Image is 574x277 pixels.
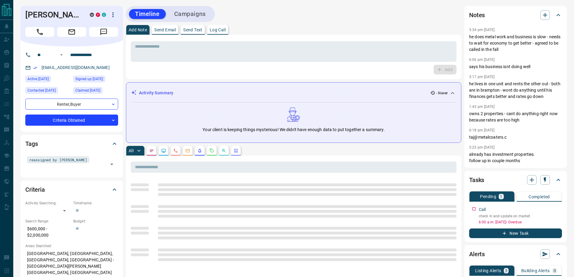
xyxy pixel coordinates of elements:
p: 6:00 a.m. [DATE] - Overdue [479,219,562,225]
svg: Email Verified [33,66,37,70]
div: Tasks [469,173,562,187]
p: Pending [480,194,496,199]
p: 3:34 pm [DATE] [469,28,495,32]
p: Send Email [154,28,176,32]
span: reassigned by [PERSON_NAME] [29,157,87,163]
h2: Alerts [469,249,485,259]
span: Message [89,27,118,37]
p: Areas Searched: [25,243,118,249]
p: Send Text [183,28,202,32]
span: Email [57,27,86,37]
p: 1 [500,194,502,199]
p: Activity Summary [139,90,173,96]
p: taj@metalcoaters.c [469,134,562,140]
div: Tags [25,137,118,151]
span: Signed up [DATE] [75,76,103,82]
p: says his business isnt doing well [469,64,562,70]
div: Thu Mar 07 2024 [73,87,118,96]
button: Timeline [129,9,166,19]
h2: Tasks [469,175,484,185]
div: Activity Summary- Never [131,87,456,99]
p: 6:06 pm [DATE] [469,58,495,62]
p: he does metal work and business is slow - needs to wait for economy to get better - agreed to be ... [469,34,562,53]
p: Log Call [210,28,226,32]
p: 1:43 pm [DATE] [469,105,495,109]
p: Building Alerts [521,269,550,273]
p: Timeframe: [73,200,118,206]
svg: Emails [185,148,190,153]
div: Alerts [469,247,562,261]
p: Budget: [73,219,118,224]
span: Claimed [DATE] [75,87,100,93]
svg: Requests [209,148,214,153]
p: 3 [505,269,507,273]
div: Criteria [25,182,118,197]
div: Renter , Buyer [25,99,118,110]
button: Open [108,160,116,168]
p: Actively Searching: [25,200,70,206]
h2: Tags [25,139,38,149]
button: Campaigns [168,9,212,19]
p: Search Range: [25,219,70,224]
svg: Lead Browsing Activity [161,148,166,153]
span: Active [DATE] [27,76,49,82]
span: Contacted [DATE] [27,87,56,93]
p: 6:18 pm [DATE] [469,128,495,132]
div: condos.ca [102,13,106,17]
p: $600,000 - $2,000,000 [25,224,70,240]
p: Add Note [129,28,147,32]
p: he lives in one unit and rents the other out - both are in brampton - wont do anything until his ... [469,81,562,100]
div: Criteria Obtained [25,115,118,126]
p: Call [479,206,486,213]
span: Call [25,27,54,37]
p: Completed [529,195,550,199]
svg: Opportunities [221,148,226,153]
h2: Criteria [25,185,45,194]
svg: Notes [149,148,154,153]
div: property.ca [96,13,100,17]
h1: [PERSON_NAME] [25,10,81,20]
button: Open [58,51,65,58]
h2: Notes [469,10,485,20]
p: 0 [554,269,556,273]
p: - Never [436,90,448,96]
svg: Agent Actions [234,148,238,153]
div: Fri Mar 01 2024 [25,76,70,84]
div: Notes [469,8,562,22]
svg: Calls [173,148,178,153]
button: New Task [469,228,562,238]
div: Thu May 01 2025 [25,87,70,96]
p: owns 2 properties - cant do anything right now because rates are too high [469,111,562,123]
p: 5:23 pm [DATE] [469,145,495,150]
a: [EMAIL_ADDRESS][DOMAIN_NAME] [42,65,110,70]
div: Thu Jan 06 2022 [73,76,118,84]
p: check in and update on market [479,213,562,219]
svg: Listing Alerts [197,148,202,153]
p: already has investment properties. follow up in couple months [469,151,562,164]
p: Your client is keeping things mysterious! We didn't have enough data to put together a summary. [202,127,384,133]
p: All [129,149,133,153]
div: mrloft.ca [90,13,94,17]
p: 3:17 pm [DATE] [469,75,495,79]
p: Listing Alerts [475,269,501,273]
